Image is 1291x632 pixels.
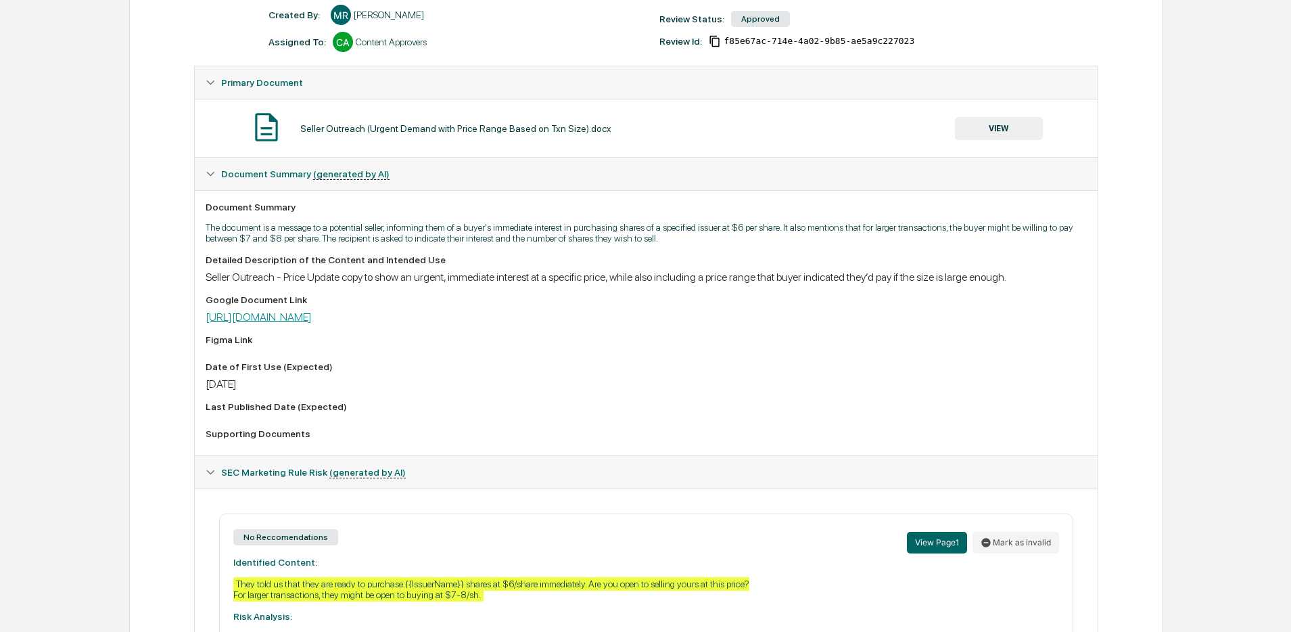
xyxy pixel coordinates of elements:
[206,271,1086,284] div: Seller Outreach - Price Update copy to show an urgent, immediate interest at a specific price, wh...
[195,456,1097,489] div: SEC Marketing Rule Risk (generated by AI)
[233,557,317,568] strong: Identified Content:
[135,47,164,58] span: Pylon
[206,378,1086,390] div: [DATE]
[221,77,303,88] span: Primary Document
[333,32,353,52] div: CA
[907,532,967,554] button: View Page1
[195,66,1097,99] div: Primary Document
[195,158,1097,190] div: Document Summary (generated by AI)
[233,611,292,622] strong: Risk Analysis:
[95,47,164,58] a: Powered byPylon
[724,36,914,47] span: f85e67ac-714e-4a02-9b85-ae5a9c227023
[206,401,1086,412] div: Last Published Date (Expected)
[221,467,406,478] span: SEC Marketing Rule Risk
[250,110,283,144] img: Document Icon
[300,123,611,134] div: Seller Outreach (Urgent Demand with Price Range Based on Txn Size).docx
[354,9,424,20] div: [PERSON_NAME]
[659,14,724,24] div: Review Status:
[206,254,1086,265] div: Detailed Description of the Content and Intended Use
[206,311,312,323] a: [URL][DOMAIN_NAME]
[329,467,406,478] u: (generated by AI)
[972,532,1059,554] button: Mark as invalid
[313,168,390,180] u: (generated by AI)
[331,5,351,25] div: MR
[206,428,1086,439] div: Supporting Documents
[195,99,1097,157] div: Primary Document
[206,334,1086,345] div: Figma Link
[268,37,326,47] div: Assigned To:
[195,190,1097,455] div: Document Summary (generated by AI)
[955,117,1043,140] button: VIEW
[206,202,1086,212] div: Document Summary
[659,36,702,47] div: Review Id:
[221,168,390,179] span: Document Summary
[731,11,790,27] div: Approved
[268,9,324,20] div: Created By: ‎ ‎
[206,222,1086,244] p: The document is a message to a potential seller, informing them of a buyer's immediate interest i...
[233,577,749,602] div: They told us that they are ready to purchase {{IssuerName}} shares at $6/share immediately. Are y...
[233,529,338,545] div: No Reccomendations
[356,37,427,47] div: Content Approvers
[206,361,1086,372] div: Date of First Use (Expected)
[206,294,1086,305] div: Google Document Link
